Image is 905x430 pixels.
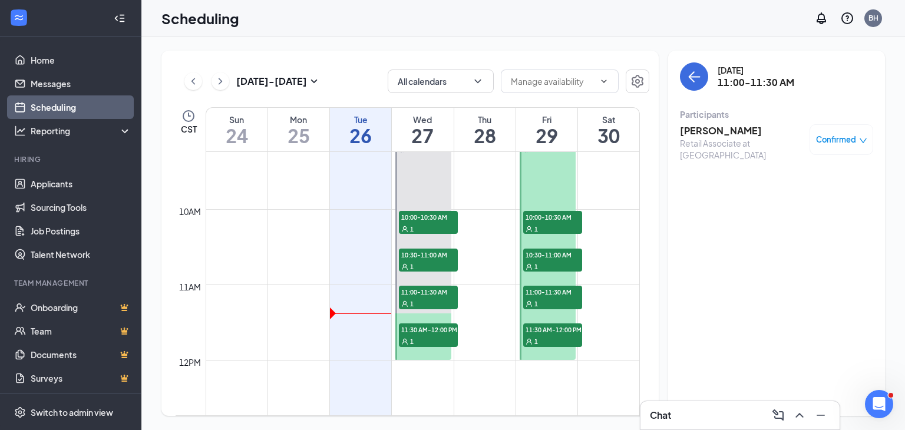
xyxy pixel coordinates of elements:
[392,114,453,125] div: Wed
[31,343,131,366] a: DocumentsCrown
[31,243,131,266] a: Talent Network
[181,123,197,135] span: CST
[14,125,26,137] svg: Analysis
[511,75,594,88] input: Manage availability
[399,211,458,223] span: 10:00-10:30 AM
[516,125,577,145] h1: 29
[31,48,131,72] a: Home
[401,338,408,345] svg: User
[680,124,804,137] h3: [PERSON_NAME]
[31,366,131,390] a: SurveysCrown
[680,108,873,120] div: Participants
[771,408,785,422] svg: ComposeMessage
[206,108,267,151] a: August 24, 2025
[814,11,828,25] svg: Notifications
[816,134,856,145] span: Confirmed
[840,11,854,25] svg: QuestionInfo
[534,338,538,346] span: 1
[472,75,484,87] svg: ChevronDown
[534,263,538,271] span: 1
[526,263,533,270] svg: User
[31,172,131,196] a: Applicants
[718,76,794,89] h3: 11:00-11:30 AM
[206,114,267,125] div: Sun
[718,64,794,76] div: [DATE]
[31,196,131,219] a: Sourcing Tools
[114,12,125,24] svg: Collapse
[626,70,649,93] button: Settings
[31,125,132,137] div: Reporting
[31,319,131,343] a: TeamCrown
[516,108,577,151] a: August 29, 2025
[399,249,458,260] span: 10:30-11:00 AM
[868,13,878,23] div: BH
[526,338,533,345] svg: User
[214,74,226,88] svg: ChevronRight
[769,406,788,425] button: ComposeMessage
[523,286,582,297] span: 11:00-11:30 AM
[454,125,516,145] h1: 28
[401,300,408,307] svg: User
[31,296,131,319] a: OnboardingCrown
[599,77,609,86] svg: ChevronDown
[14,278,129,288] div: Team Management
[206,125,267,145] h1: 24
[177,356,203,369] div: 12pm
[399,323,458,335] span: 11:30 AM-12:00 PM
[14,406,26,418] svg: Settings
[212,72,229,90] button: ChevronRight
[268,108,329,151] a: August 25, 2025
[330,114,391,125] div: Tue
[31,219,131,243] a: Job Postings
[650,409,671,422] h3: Chat
[865,390,893,418] iframe: Intercom live chat
[410,300,414,308] span: 1
[177,205,203,218] div: 10am
[392,125,453,145] h1: 27
[811,406,830,425] button: Minimize
[523,249,582,260] span: 10:30-11:00 AM
[330,125,391,145] h1: 26
[187,74,199,88] svg: ChevronLeft
[814,408,828,422] svg: Minimize
[184,72,202,90] button: ChevronLeft
[454,108,516,151] a: August 28, 2025
[680,62,708,91] button: back-button
[268,114,329,125] div: Mon
[630,74,645,88] svg: Settings
[31,72,131,95] a: Messages
[526,300,533,307] svg: User
[578,125,639,145] h1: 30
[410,263,414,271] span: 1
[31,406,113,418] div: Switch to admin view
[236,75,307,88] h3: [DATE] - [DATE]
[13,12,25,24] svg: WorkstreamLogo
[410,338,414,346] span: 1
[307,74,321,88] svg: SmallChevronDown
[392,108,453,151] a: August 27, 2025
[177,280,203,293] div: 11am
[523,211,582,223] span: 10:00-10:30 AM
[31,95,131,119] a: Scheduling
[399,286,458,297] span: 11:00-11:30 AM
[401,263,408,270] svg: User
[14,154,129,164] div: Hiring
[388,70,494,93] button: All calendarsChevronDown
[534,300,538,308] span: 1
[410,225,414,233] span: 1
[792,408,807,422] svg: ChevronUp
[330,108,391,151] a: August 26, 2025
[161,8,239,28] h1: Scheduling
[268,125,329,145] h1: 25
[181,109,196,123] svg: Clock
[523,323,582,335] span: 11:30 AM-12:00 PM
[401,226,408,233] svg: User
[534,225,538,233] span: 1
[578,114,639,125] div: Sat
[680,137,804,161] div: Retail Associate at [GEOGRAPHIC_DATA]
[790,406,809,425] button: ChevronUp
[454,114,516,125] div: Thu
[516,114,577,125] div: Fri
[578,108,639,151] a: August 30, 2025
